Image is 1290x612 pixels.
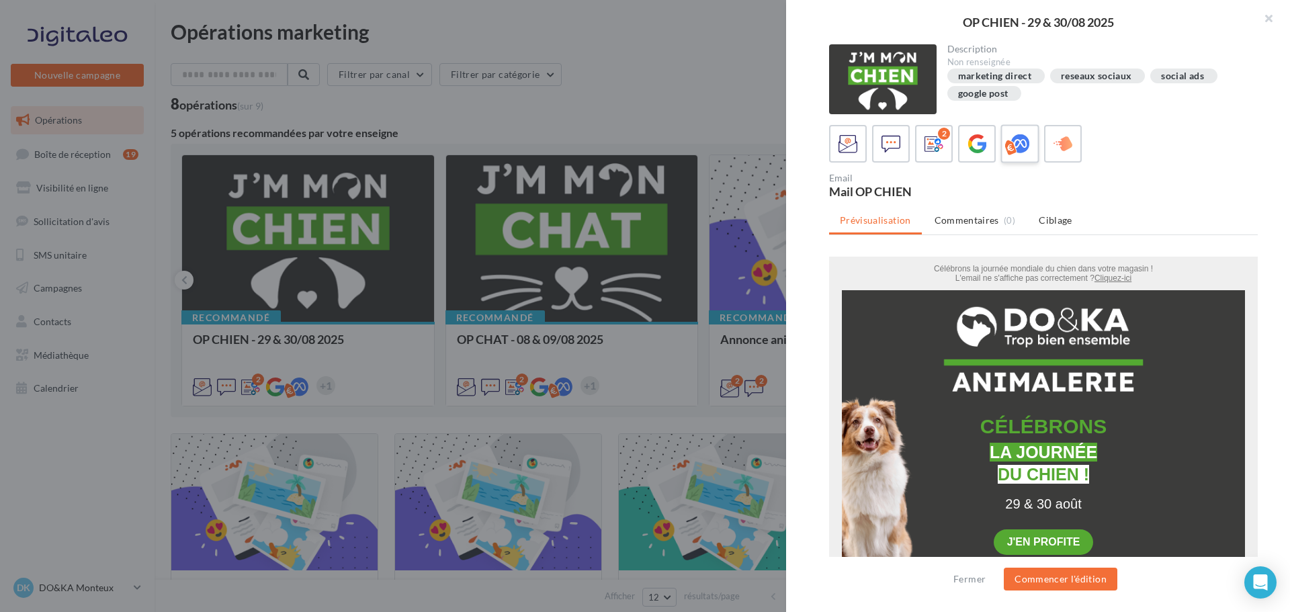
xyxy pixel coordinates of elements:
span: L'email ne s'affiche pas correctement ? [126,17,265,26]
img: logo_doka_Animalerie_Horizontal_fond_transparent-4.png [26,47,402,144]
div: reseaux sociaux [1061,71,1131,81]
span: 29 & 30 août [176,240,252,255]
div: Open Intercom Messenger [1244,566,1277,599]
div: google post [958,89,1008,99]
span: Ciblage [1039,214,1072,226]
div: Non renseignée [947,56,1248,69]
button: Fermer [948,571,991,587]
span: Commentaires [935,214,999,227]
span: Célébrons la journée mondiale du chien dans votre magasin ! [105,7,324,17]
div: OP CHIEN - 29 & 30/08 2025 [808,16,1268,28]
div: 2 [938,128,950,140]
div: Description [947,44,1248,54]
div: Mail OP CHIEN [829,185,1038,198]
span: DU CHIEN ! [169,208,260,227]
div: Email [829,173,1038,183]
div: marketing direct [958,71,1032,81]
strong: CÉLÉBRONS [151,159,277,181]
span: LA JOURNÉE [161,186,268,205]
button: Commencer l'édition [1004,568,1117,591]
span: (0) [1004,215,1015,226]
div: social ads [1161,71,1204,81]
a: J'EN PROFITE [178,279,251,292]
a: Cliquez-ici [265,17,302,26]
